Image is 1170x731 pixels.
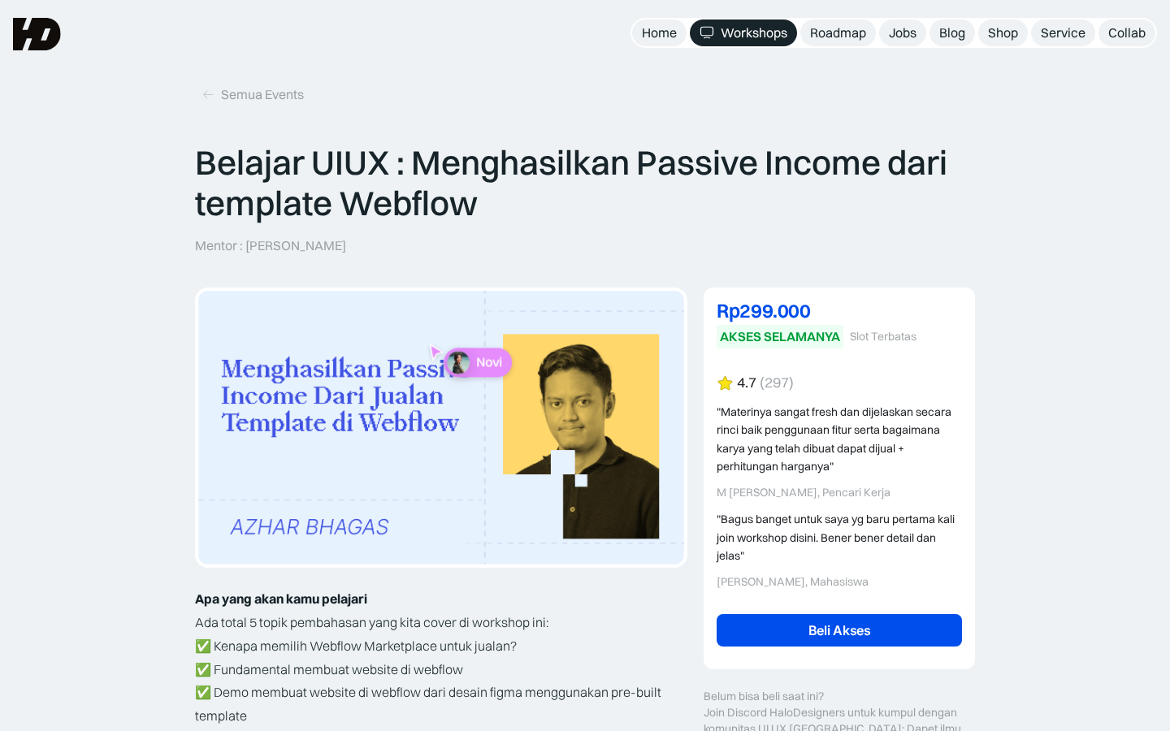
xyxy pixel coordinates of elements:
[221,86,304,103] div: Semua Events
[476,355,502,370] p: Novi
[929,19,975,46] a: Blog
[737,374,756,391] div: 4.7
[195,611,687,634] p: Ada total 5 topik pembahasan yang kita cover di workshop ini:
[717,301,962,320] div: Rp299.000
[717,614,962,647] a: Beli Akses
[939,24,965,41] div: Blog
[717,575,962,589] div: [PERSON_NAME], Mahasiswa
[760,374,794,391] div: (297)
[195,81,310,108] a: Semua Events
[1098,19,1155,46] a: Collab
[1031,19,1095,46] a: Service
[195,590,367,607] strong: Apa yang akan kamu pelajari
[717,486,962,500] div: M [PERSON_NAME], Pencari Kerja
[690,19,797,46] a: Workshops
[632,19,687,46] a: Home
[195,142,975,224] p: Belajar UIUX : Menghasilkan Passive Income dari template Webflow
[879,19,926,46] a: Jobs
[717,510,962,564] div: "Bagus banget untuk saya yg baru pertama kali join workshop disini. Bener bener detail dan jelas"
[889,24,916,41] div: Jobs
[988,24,1018,41] div: Shop
[800,19,876,46] a: Roadmap
[1041,24,1085,41] div: Service
[721,24,787,41] div: Workshops
[810,24,866,41] div: Roadmap
[717,403,962,476] div: "Materinya sangat fresh dan dijelaskan secara rinci baik penggunaan fitur serta bagaimana karya y...
[850,330,916,344] div: Slot Terbatas
[195,237,346,254] p: Mentor : [PERSON_NAME]
[720,328,840,345] div: AKSES SELAMANYA
[978,19,1028,46] a: Shop
[1108,24,1146,41] div: Collab
[642,24,677,41] div: Home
